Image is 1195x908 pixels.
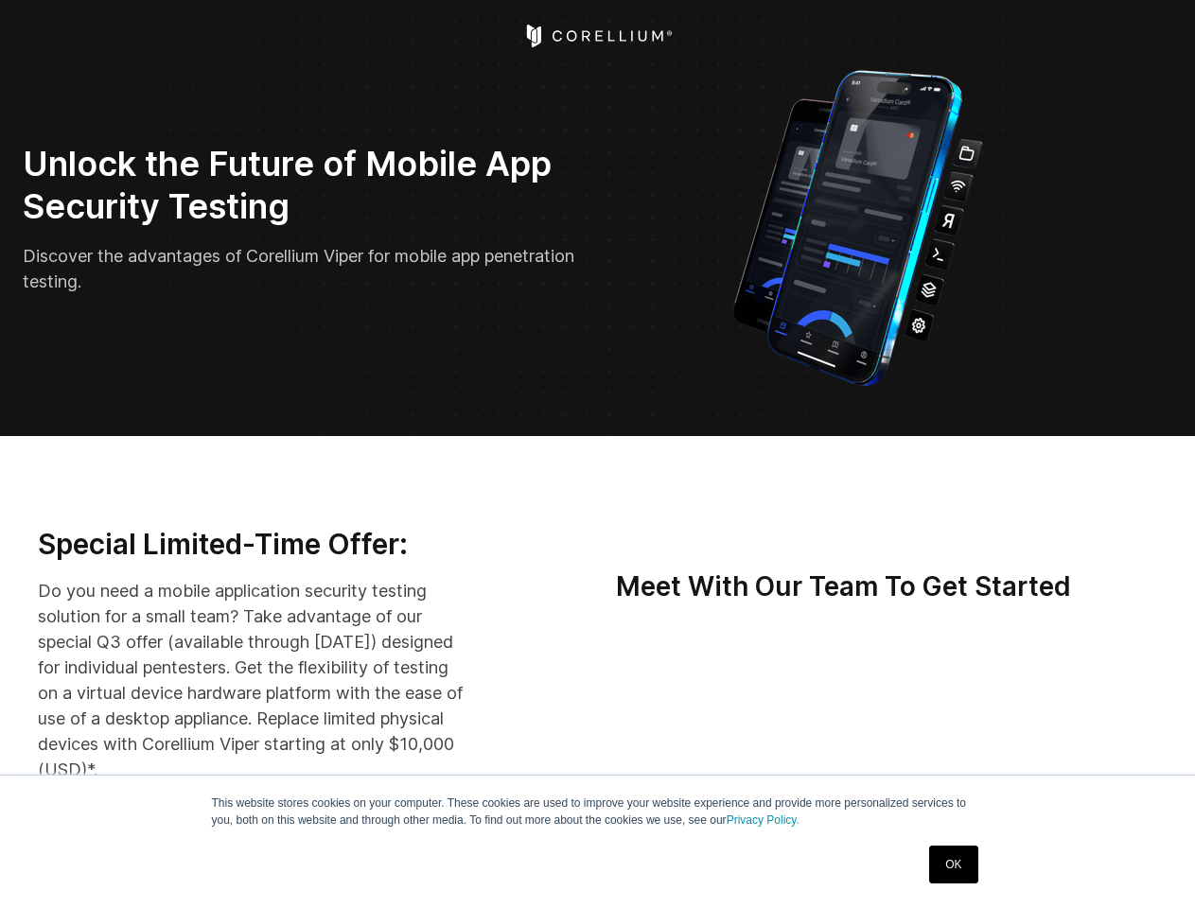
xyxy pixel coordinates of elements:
[616,570,1071,602] strong: Meet With Our Team To Get Started
[727,813,800,827] a: Privacy Policy.
[38,527,467,563] h3: Special Limited-Time Offer:
[522,25,673,47] a: Corellium Home
[212,794,984,829] p: This website stores cookies on your computer. These cookies are used to improve your website expe...
[23,246,574,291] span: Discover the advantages of Corellium Viper for mobile app penetration testing.
[715,61,1000,391] img: Corellium_VIPER_Hero_1_1x
[23,143,585,228] h2: Unlock the Future of Mobile App Security Testing
[929,846,977,883] a: OK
